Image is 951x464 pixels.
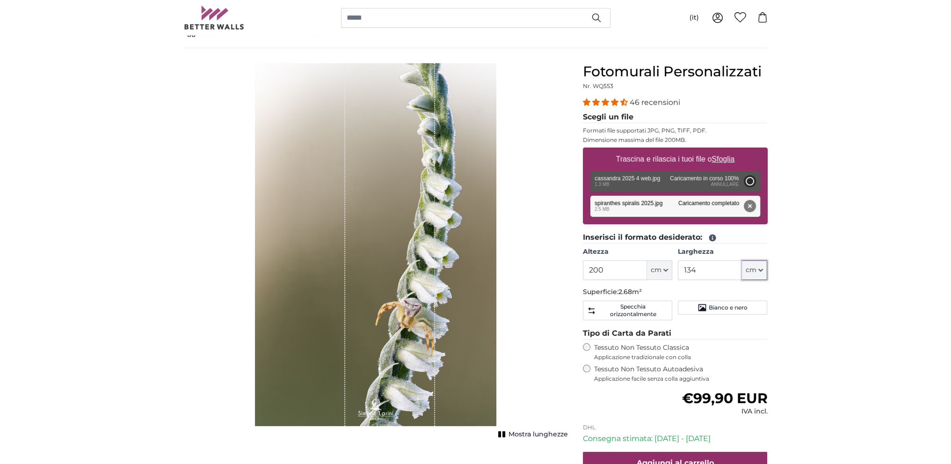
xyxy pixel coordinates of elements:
p: Formati file supportati JPG, PNG, TIFF, PDF. [583,127,768,134]
u: Sfoglia [711,155,734,163]
p: DHL [583,424,768,431]
button: Bianco e nero [678,301,767,315]
h1: Fotomurali Personalizzati [583,63,768,80]
span: Nr. WQ553 [583,82,613,89]
legend: Tipo di Carta da Parati [583,328,768,339]
p: Dimensione massima del file 200MB. [583,136,768,144]
span: Applicazione tradizionale con colla [594,354,768,361]
button: Specchia orizzontalmente [583,301,672,320]
span: cm [746,265,756,275]
span: Specchia orizzontalmente [598,303,668,318]
span: Applicazione facile senza colla aggiuntiva [594,375,768,383]
span: cm [651,265,661,275]
button: (it) [682,9,706,26]
p: Superficie: [583,287,768,297]
span: 46 recensioni [630,98,680,107]
p: Consegna stimata: [DATE] - [DATE] [583,433,768,444]
label: Tessuto Non Tessuto Autoadesiva [594,365,768,383]
label: Larghezza [678,247,767,257]
span: Mostra lunghezze [508,430,568,439]
label: Altezza [583,247,672,257]
label: Tessuto Non Tessuto Classica [594,343,768,361]
span: 4.37 stars [583,98,630,107]
label: Trascina e rilascia i tuoi file o [612,150,738,169]
legend: Inserisci il formato desiderato: [583,232,768,243]
legend: Scegli un file [583,111,768,123]
div: IVA incl. [682,407,767,416]
span: €99,90 EUR [682,390,767,407]
button: Mostra lunghezze [495,428,568,441]
img: Betterwalls [184,6,245,29]
button: cm [647,260,672,280]
button: cm [742,260,767,280]
div: 1 of 1 [184,63,568,438]
span: 2.68m² [618,287,642,296]
span: Bianco e nero [709,304,748,311]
